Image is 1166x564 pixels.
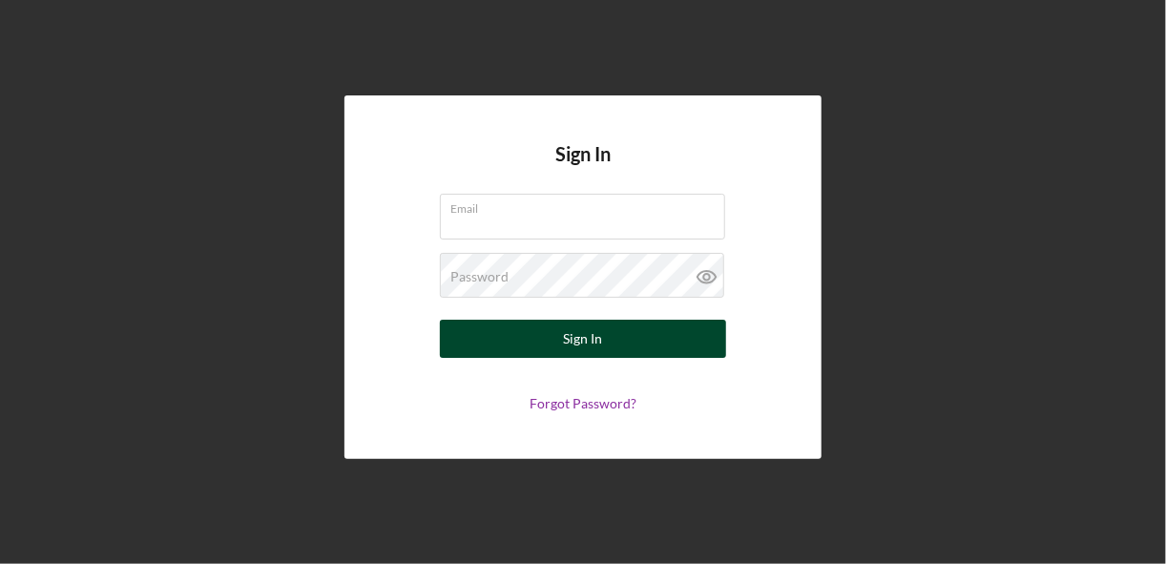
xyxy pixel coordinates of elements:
[450,269,509,284] label: Password
[530,395,636,411] a: Forgot Password?
[564,320,603,358] div: Sign In
[555,143,611,194] h4: Sign In
[440,320,726,358] button: Sign In
[450,195,725,216] label: Email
